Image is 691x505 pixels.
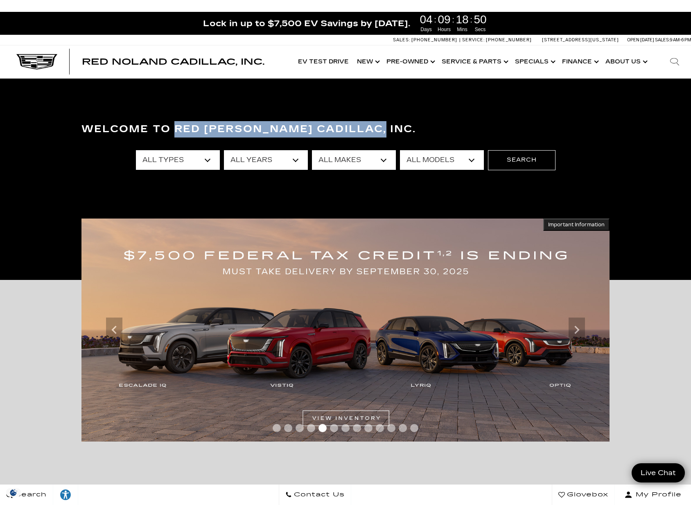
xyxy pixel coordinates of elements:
[452,14,454,26] span: :
[318,424,327,432] span: Go to slide 5
[470,14,472,26] span: :
[273,424,281,432] span: Go to slide 1
[542,37,619,43] a: [STREET_ADDRESS][US_STATE]
[655,37,670,43] span: Sales:
[459,38,534,42] a: Service: [PHONE_NUMBER]
[601,45,650,78] a: About Us
[224,150,308,170] select: Filter by year
[438,45,511,78] a: Service & Parts
[677,16,687,26] a: Close
[387,424,395,432] span: Go to slide 11
[418,26,434,33] span: Days
[284,424,292,432] span: Go to slide 2
[569,318,585,342] div: Next
[296,424,304,432] span: Go to slide 3
[393,38,459,42] a: Sales: [PHONE_NUMBER]
[558,45,601,78] a: Finance
[312,150,396,170] select: Filter by make
[376,424,384,432] span: Go to slide 10
[411,37,457,43] span: [PHONE_NUMBER]
[410,424,418,432] span: Go to slide 13
[4,488,23,497] section: Click to Open Cookie Consent Modal
[136,150,220,170] select: Filter by type
[632,489,682,500] span: My Profile
[81,219,610,442] img: $7,500 FEDERAL TAX CREDIT IS ENDING
[454,26,470,33] span: Mins
[511,45,558,78] a: Specials
[658,45,691,78] div: Search
[53,485,78,505] a: Explore your accessibility options
[4,488,23,497] img: Opt-Out Icon
[82,58,264,66] a: Red Noland Cadillac, Inc.
[615,485,691,505] button: Open user profile menu
[106,318,122,342] div: Previous
[353,45,382,78] a: New
[292,489,345,500] span: Contact Us
[82,57,264,67] span: Red Noland Cadillac, Inc.
[472,14,488,25] span: 50
[454,14,470,25] span: 18
[548,221,605,228] span: Important Information
[382,45,438,78] a: Pre-Owned
[462,37,485,43] span: Service:
[307,424,315,432] span: Go to slide 4
[353,424,361,432] span: Go to slide 8
[472,26,488,33] span: Secs
[486,37,532,43] span: [PHONE_NUMBER]
[552,485,615,505] a: Glovebox
[330,424,338,432] span: Go to slide 6
[81,121,610,138] h3: Welcome to Red [PERSON_NAME] Cadillac, Inc.
[670,37,691,43] span: 9 AM-6 PM
[16,54,57,70] img: Cadillac Dark Logo with Cadillac White Text
[400,150,484,170] select: Filter by model
[627,37,654,43] span: Open [DATE]
[393,37,410,43] span: Sales:
[488,150,556,170] button: Search
[203,18,410,29] span: Lock in up to $7,500 EV Savings by [DATE].
[341,424,350,432] span: Go to slide 7
[53,489,78,501] div: Explore your accessibility options
[436,26,452,33] span: Hours
[436,14,452,25] span: 09
[565,489,608,500] span: Glovebox
[632,463,685,482] a: Live Chat
[364,424,373,432] span: Go to slide 9
[399,424,407,432] span: Go to slide 12
[294,45,353,78] a: EV Test Drive
[279,485,351,505] a: Contact Us
[434,14,436,26] span: :
[418,14,434,25] span: 04
[13,489,47,500] span: Search
[637,468,680,478] span: Live Chat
